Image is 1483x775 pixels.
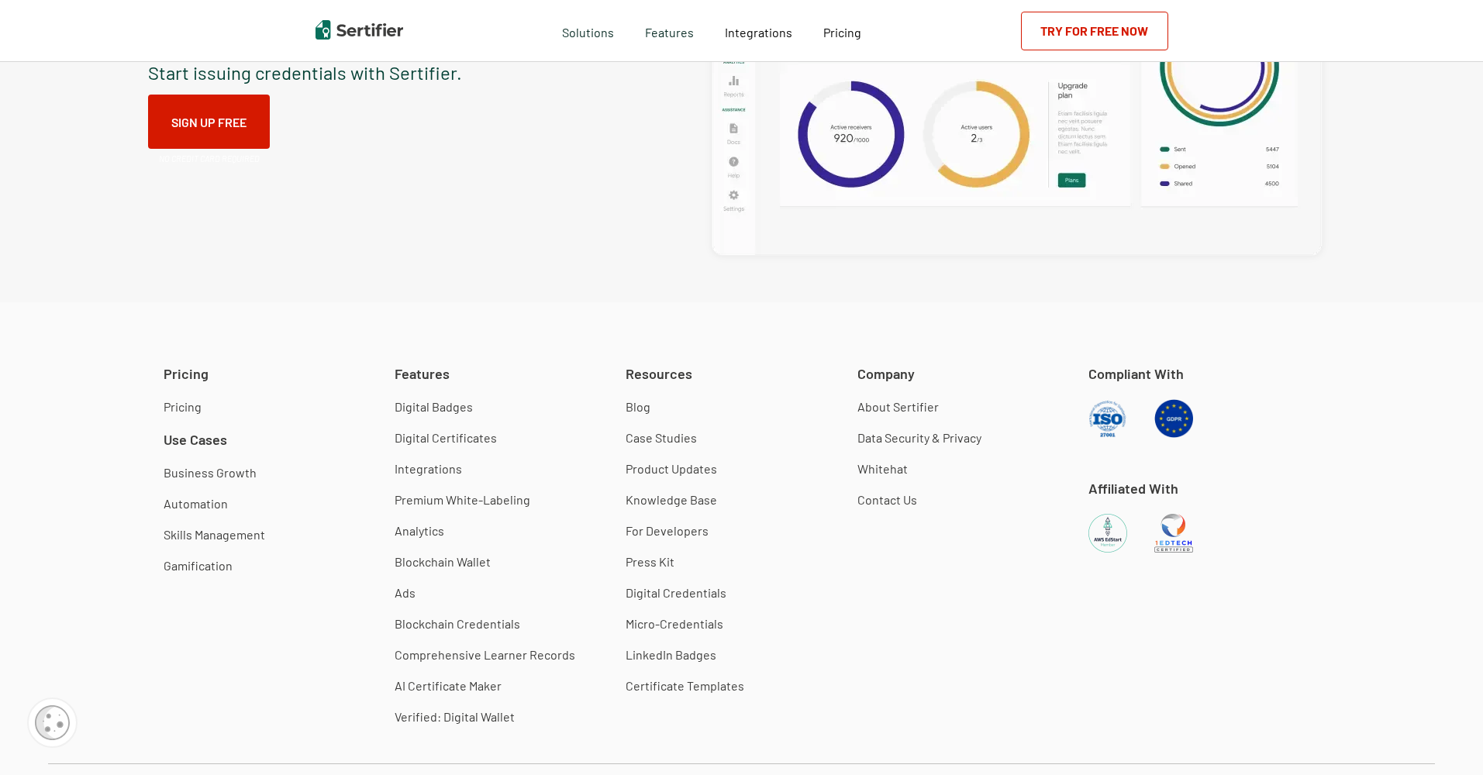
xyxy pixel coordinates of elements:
img: 1EdTech Certified [1154,514,1193,553]
span: Compliant With [1088,364,1184,384]
a: AI Certificate Maker [395,678,502,694]
a: Whitehat [857,461,908,477]
img: Sertifier | Digital Credentialing Platform [316,20,403,40]
a: LinkedIn Badges [626,647,716,663]
a: Premium White-Labeling [395,492,530,508]
span: Pricing [823,25,861,40]
a: Skills Management [164,527,265,542]
a: Pricing [823,21,861,40]
a: Comprehensive Learner Records [395,647,575,663]
a: Digital Certificates [395,430,497,446]
a: Verified: Digital Wallet [395,709,515,725]
span: Features [645,21,694,40]
a: For Developers [626,523,709,539]
a: Blockchain Wallet [395,554,491,570]
a: Press Kit [626,554,674,570]
a: Gamification [164,558,233,573]
a: Business Growth [164,465,257,480]
a: Data Security & Privacy [857,430,981,446]
a: Certificate Templates [626,678,744,694]
img: GDPR Compliant [1154,399,1193,438]
a: Digital Credentials [626,585,726,601]
a: Micro-Credentials [626,616,723,632]
span: Solutions [562,21,614,40]
a: Contact Us [857,492,917,508]
a: Try for Free Now [1021,12,1168,50]
span: Affiliated With [1088,479,1178,498]
img: ISO Compliant [1088,399,1127,438]
a: Digital Badges [395,399,473,415]
span: Pricing [164,364,209,384]
a: Analytics [395,523,444,539]
span: Integrations [725,25,792,40]
a: Automation [164,496,228,511]
span: Company [857,364,915,384]
img: AWS EdStart [1088,514,1127,553]
a: Integrations [725,21,792,40]
a: Product Updates [626,461,717,477]
a: Knowledge Base [626,492,717,508]
span: Use Cases [164,430,227,449]
a: Blog [626,399,650,415]
a: Integrations [395,461,462,477]
a: Blockchain Credentials [395,616,520,632]
span: Resources [626,364,692,384]
img: Cookie Popup Icon [35,705,70,740]
span: Features [395,364,450,384]
a: Pricing [164,399,202,415]
iframe: Chat Widget [1405,701,1483,775]
span: No credit card required [159,153,260,164]
a: Ads [395,585,416,601]
a: Sign Up FreeNo credit card required [148,95,270,149]
a: About Sertifier [857,399,939,415]
span: Start issuing credentials with Sertifier. [148,61,462,84]
a: Case Studies [626,430,697,446]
